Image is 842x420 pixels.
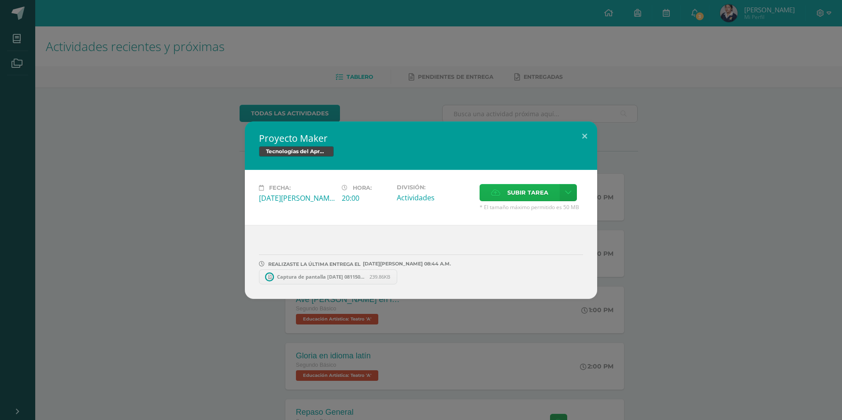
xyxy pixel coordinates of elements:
div: 20:00 [342,193,390,203]
span: REALIZASTE LA ÚLTIMA ENTREGA EL [268,261,361,267]
button: Close (Esc) [572,122,597,151]
span: Fecha: [269,184,291,191]
label: División: [397,184,473,191]
div: [DATE][PERSON_NAME] [259,193,335,203]
span: 239.86KB [369,273,390,280]
div: Actividades [397,193,473,203]
a: Captura de pantalla [DATE] 081150.png 239.86KB [259,269,397,284]
span: Hora: [353,184,372,191]
span: Subir tarea [507,184,548,201]
span: Captura de pantalla [DATE] 081150.png [273,273,369,280]
span: Tecnologías del Aprendizaje y la Comunicación [259,146,334,157]
span: * El tamaño máximo permitido es 50 MB [480,203,583,211]
h2: Proyecto Maker [259,132,583,144]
